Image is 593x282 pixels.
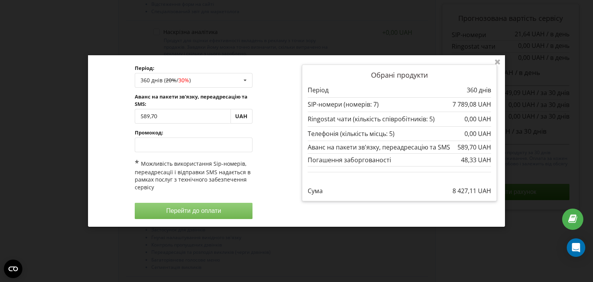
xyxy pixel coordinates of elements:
[135,129,252,136] label: Промокод:
[135,109,230,124] input: Enter sum
[452,187,491,195] p: 8 427,11 UAH
[452,100,491,109] p: 7 789,08 UAH
[308,144,491,151] div: Аванс на пакети зв'язку, переадресацію та SMS
[308,187,323,195] p: Сума
[135,203,252,219] button: Перейти до оплати
[467,86,491,95] p: 360 днів
[308,86,329,95] p: Період
[461,156,491,163] div: 48,33 UAH
[308,115,435,124] p: Ringostat чати (кількість співробітників: 5)
[308,70,491,80] p: Обрані продукти
[308,156,491,163] div: Погашення заборгованості
[567,238,585,257] div: Open Intercom Messenger
[308,100,379,109] p: SIP-номери (номерів: 7)
[230,109,252,124] div: UAH
[141,78,191,83] div: 360 днів ( / )
[464,129,491,138] p: 0,00 UAH
[135,158,252,191] div: Можливість використання Sip-номерів, переадресації і відправки SMS надається в рамках послуг з те...
[178,76,189,84] span: 30%
[4,260,22,278] button: Open CMP widget
[135,65,252,71] label: Період:
[308,129,395,138] p: Телефонія (кількість місць: 5)
[464,115,491,124] p: 0,00 UAH
[457,144,491,151] div: 589,70 UAH
[166,76,176,84] s: 20%
[135,93,252,107] label: Аванс на пакети зв'язку, переадресацію та SMS:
